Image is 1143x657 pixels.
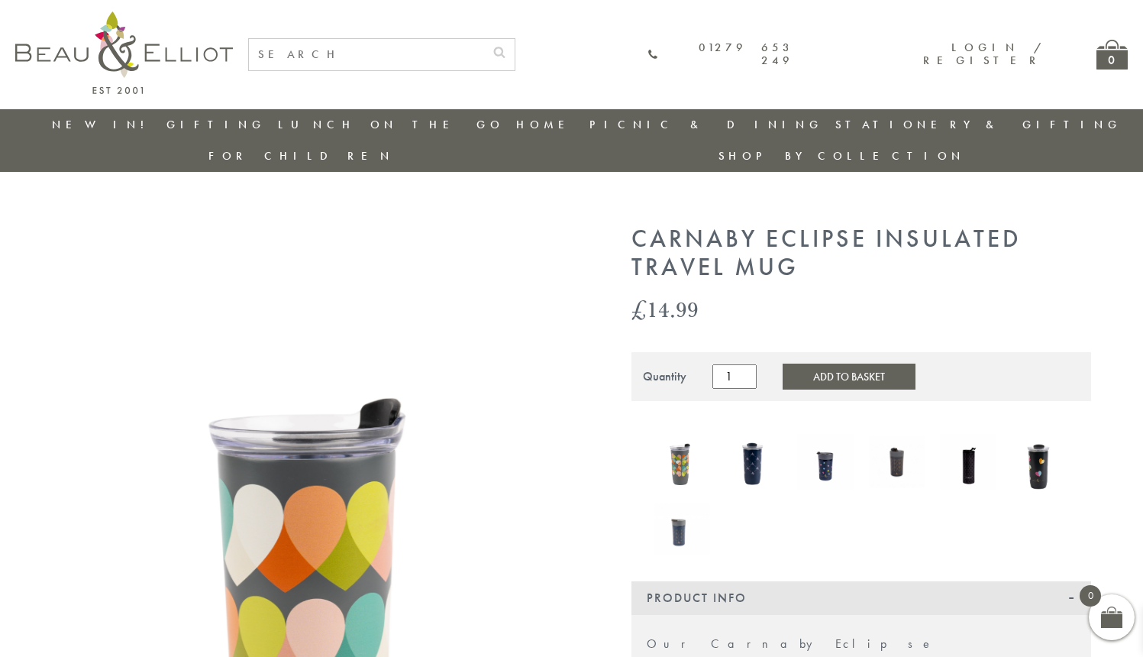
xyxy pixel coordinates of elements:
input: Product quantity [712,364,757,389]
a: Picnic & Dining [589,117,823,132]
a: Navy Vacuum Insulated Travel Mug 300ml [654,503,711,558]
a: Shop by collection [718,148,965,163]
h1: Carnaby Eclipse Insulated Travel Mug [631,225,1091,282]
span: £ [631,293,647,325]
img: Monogram Midnight Travel Mug [725,424,782,500]
img: Manhattan Stainless Steel Drinks Bottle [940,434,996,490]
img: Emily Insulated Travel Mug Emily Heart Travel Mug [1012,424,1068,500]
a: Login / Register [923,40,1043,68]
button: Add to Basket [783,364,915,390]
a: Home [516,117,577,132]
div: Quantity [643,370,686,384]
img: Dove Grande Travel Mug 450ml [869,436,925,488]
a: For Children [208,148,394,163]
a: Emily Insulated Travel Mug Emily Heart Travel Mug [1012,424,1068,503]
a: Gifting [166,117,266,132]
a: Carnaby Bloom Insulated Travel Mug [654,426,711,502]
img: Navy Vacuum Insulated Travel Mug 300ml [654,503,711,555]
a: 01279 653 249 [647,41,794,68]
a: 0 [1096,40,1128,70]
a: New in! [52,117,154,132]
a: Dove Grande Travel Mug 450ml [869,436,925,491]
bdi: 14.99 [631,293,699,325]
span: 0 [1080,585,1101,607]
a: Lunch On The Go [278,117,504,132]
a: Confetti Insulated Travel Mug 350ml [797,434,854,494]
a: Manhattan Stainless Steel Drinks Bottle [940,434,996,494]
a: Monogram Midnight Travel Mug [725,424,782,503]
img: Confetti Insulated Travel Mug 350ml [797,434,854,490]
img: logo [15,11,233,94]
div: Product Info [631,581,1091,615]
a: Stationery & Gifting [835,117,1122,132]
img: Carnaby Bloom Insulated Travel Mug [654,426,711,499]
input: SEARCH [249,39,484,70]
